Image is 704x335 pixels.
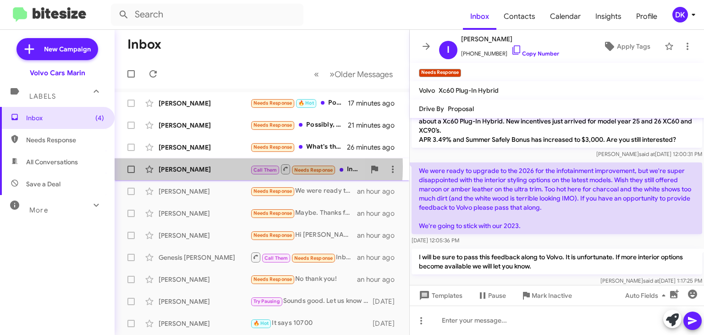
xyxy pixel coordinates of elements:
[26,179,60,189] span: Save a Deal
[639,151,655,157] span: said at
[532,287,572,304] span: Mark Inactive
[250,296,373,307] div: Sounds good. Let us know when you ready
[26,157,78,167] span: All Conversations
[250,142,347,152] div: What's the OTD pricing for 2026 XC90 plus and ultra?
[373,297,402,306] div: [DATE]
[496,3,543,30] a: Contacts
[617,38,650,55] span: Apply Tags
[250,186,357,196] div: We were ready to upgrade to the 2026 for the infotainment improvement, but we're super disappoint...
[159,253,250,262] div: Genesis [PERSON_NAME]
[543,3,588,30] span: Calendar
[26,113,104,123] span: Inbox
[159,165,250,174] div: [PERSON_NAME]
[629,3,665,30] a: Profile
[593,38,660,55] button: Apply Tags
[159,209,250,218] div: [PERSON_NAME]
[625,287,669,304] span: Auto Fields
[447,43,450,57] span: I
[253,167,277,173] span: Call Them
[253,210,292,216] span: Needs Response
[672,7,688,22] div: DK
[588,3,629,30] a: Insights
[357,187,402,196] div: an hour ago
[665,7,694,22] button: DK
[250,208,357,218] div: Maybe. Thanks for the info. I will follow up with [PERSON_NAME]
[250,274,357,285] div: No thank you!
[596,151,702,157] span: [PERSON_NAME] [DATE] 12:00:31 PM
[348,99,402,108] div: 17 minutes ago
[357,253,402,262] div: an hour ago
[463,3,496,30] a: Inbox
[127,37,161,52] h1: Inbox
[348,121,402,130] div: 21 minutes ago
[314,68,319,80] span: «
[253,232,292,238] span: Needs Response
[448,105,474,113] span: Proposal
[159,319,250,328] div: [PERSON_NAME]
[159,143,250,152] div: [PERSON_NAME]
[159,121,250,130] div: [PERSON_NAME]
[253,276,292,282] span: Needs Response
[253,320,269,326] span: 🔥 Hot
[253,298,280,304] span: Try Pausing
[417,287,462,304] span: Templates
[264,255,288,261] span: Call Them
[250,318,373,329] div: It says 10700
[600,277,702,284] span: [PERSON_NAME] [DATE] 1:17:25 PM
[419,105,444,113] span: Drive By
[44,45,91,54] span: New Campaign
[357,231,402,240] div: an hour ago
[29,92,56,100] span: Labels
[335,69,393,79] span: Older Messages
[250,230,357,240] div: Hi [PERSON_NAME], I'm working with [PERSON_NAME], and I am not looking at 25 or 26. I'm looking a...
[253,188,292,194] span: Needs Response
[16,38,98,60] a: New Campaign
[253,100,292,106] span: Needs Response
[159,231,250,240] div: [PERSON_NAME]
[294,255,333,261] span: Needs Response
[308,65,324,84] button: Previous
[159,297,250,306] div: [PERSON_NAME]
[412,104,702,148] p: Hi [PERSON_NAME] it's [PERSON_NAME] at Volvo Cars Marin. I saw you connected with us about a Xc60...
[513,287,579,304] button: Mark Inactive
[250,98,348,108] div: Posiblemente
[253,144,292,150] span: Needs Response
[488,287,506,304] span: Pause
[95,113,104,123] span: (4)
[461,33,559,45] span: [PERSON_NAME]
[159,187,250,196] div: [PERSON_NAME]
[250,120,348,130] div: Possibly, you have a 2025 ex40 Ultra on you website, what kind of lease payments could we see wit...
[330,68,335,80] span: »
[26,135,104,145] span: Needs Response
[439,86,499,95] span: Xc60 Plug-In Hybrid
[412,162,702,234] p: We were ready to upgrade to the 2026 for the infotainment improvement, but we're super disappoint...
[412,249,702,274] p: I will be sure to pass this feedback along to Volvo. It is unfortunate. If more interior options ...
[347,143,402,152] div: 26 minutes ago
[419,69,461,77] small: Needs Response
[357,209,402,218] div: an hour ago
[643,277,659,284] span: said at
[511,50,559,57] a: Copy Number
[298,100,314,106] span: 🔥 Hot
[253,122,292,128] span: Needs Response
[159,275,250,284] div: [PERSON_NAME]
[357,275,402,284] div: an hour ago
[412,237,459,244] span: [DATE] 12:05:36 PM
[111,4,303,26] input: Search
[250,251,357,263] div: Inbound Call
[373,319,402,328] div: [DATE]
[30,68,85,78] div: Volvo Cars Marin
[461,45,559,58] span: [PHONE_NUMBER]
[309,65,398,84] nav: Page navigation example
[29,206,48,214] span: More
[470,287,513,304] button: Pause
[419,86,435,95] span: Volvo
[294,167,333,173] span: Needs Response
[324,65,398,84] button: Next
[159,99,250,108] div: [PERSON_NAME]
[250,163,365,175] div: Inbound Call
